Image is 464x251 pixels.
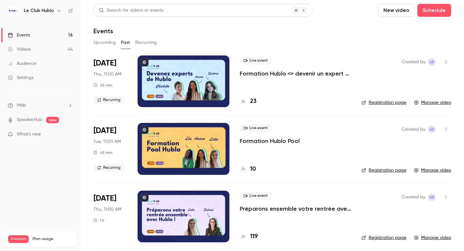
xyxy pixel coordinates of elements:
h1: Events [93,27,113,35]
div: Audience [8,60,36,67]
span: [DATE] [93,193,116,204]
span: Live event [240,57,272,65]
div: 1 h [93,218,104,223]
div: 45 min [93,150,112,155]
span: Created by [401,126,425,133]
span: Thu, 11:00 AM [93,71,121,77]
span: LD [430,193,434,201]
span: Created by [401,193,425,201]
span: Leila Domec [428,58,436,66]
span: Recurring [93,164,124,172]
button: New video [378,4,415,17]
span: Leila Domec [428,193,436,201]
a: 23 [240,97,256,106]
span: Leila Domec [428,126,436,133]
span: Plan usage [33,236,72,242]
h4: 119 [250,232,258,241]
h6: Le Club Hublo [24,7,54,14]
a: Registration page [362,99,406,106]
span: Live event [240,192,272,200]
a: SpeakerHub [17,116,42,123]
a: Registration page [362,167,406,174]
span: Recurring [93,96,124,104]
h4: 23 [250,97,256,106]
button: Past [121,37,130,48]
a: Registration page [362,235,406,241]
div: Settings [8,75,34,81]
div: Search for videos or events [99,7,163,14]
div: 45 min [93,83,112,88]
div: Aug 21 Thu, 11:00 AM (Europe/Paris) [93,191,127,242]
span: Live event [240,124,272,132]
a: Manage video [414,167,451,174]
a: Manage video [414,99,451,106]
div: Events [8,32,30,38]
a: Formation Hublo <> devenir un expert de la plateforme ! [240,70,351,77]
span: Tue, 11:00 AM [93,138,121,145]
span: new [46,117,59,123]
span: Thu, 11:00 AM [93,206,121,213]
span: LD [430,126,434,133]
a: Formation Hublo Pool [240,137,300,145]
span: [DATE] [93,58,116,68]
li: help-dropdown-opener [8,102,73,109]
iframe: Noticeable Trigger [65,132,73,137]
span: Premium [8,235,29,243]
a: 10 [240,165,256,174]
span: LD [430,58,434,66]
h4: 10 [250,165,256,174]
span: Created by [401,58,425,66]
button: Recurring [135,37,157,48]
div: Videos [8,46,31,53]
a: Préparons ensemble votre rentrée avec Hublo! [240,205,351,213]
a: 119 [240,232,258,241]
button: Schedule [417,4,451,17]
img: Le Club Hublo [8,5,18,16]
div: Aug 26 Tue, 11:00 AM (Europe/Paris) [93,123,127,175]
button: Upcoming [93,37,116,48]
span: What's new [17,131,41,138]
a: Manage video [414,235,451,241]
span: [DATE] [93,126,116,136]
span: Help [17,102,26,109]
div: Sep 4 Thu, 11:00 AM (Europe/Paris) [93,55,127,107]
